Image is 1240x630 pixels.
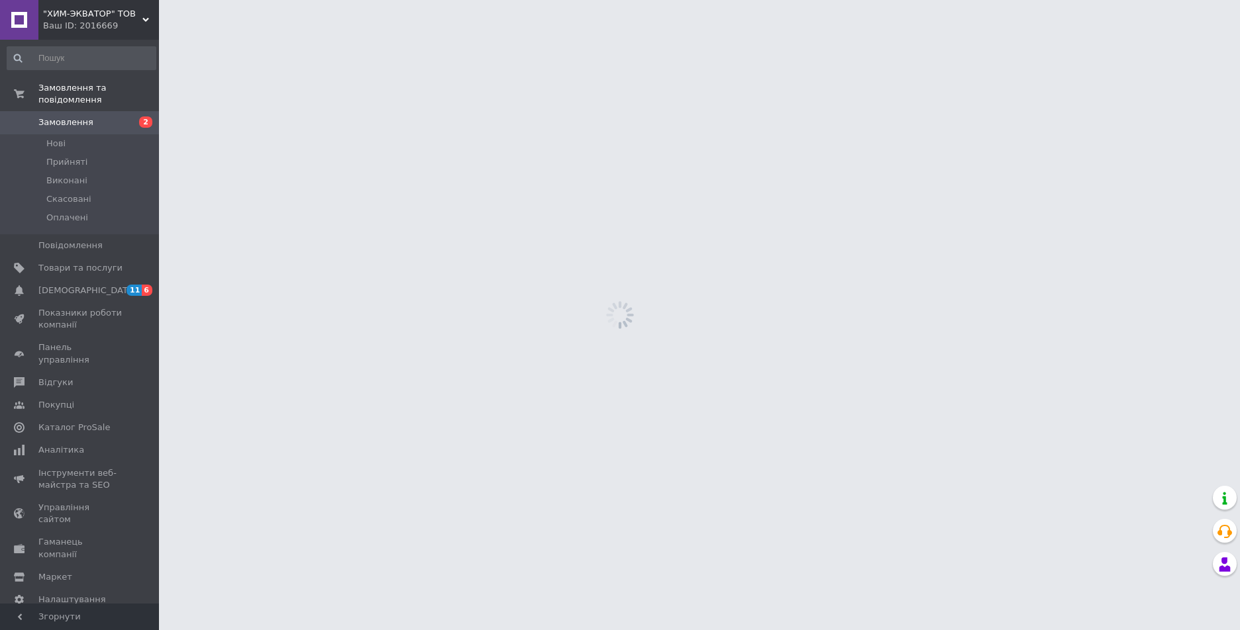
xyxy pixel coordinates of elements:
[38,594,106,606] span: Налаштування
[46,138,66,150] span: Нові
[38,377,73,388] span: Відгуки
[38,285,136,296] span: [DEMOGRAPHIC_DATA]
[127,285,142,296] span: 11
[38,444,84,456] span: Аналітика
[7,46,156,70] input: Пошук
[46,175,87,187] span: Виконані
[38,116,93,128] span: Замовлення
[38,502,123,525] span: Управління сайтом
[38,422,110,433] span: Каталог ProSale
[43,8,142,20] span: "ХИМ-ЭКВАТОР" ТОВ
[38,82,159,106] span: Замовлення та повідомлення
[38,571,72,583] span: Маркет
[38,307,123,331] span: Показники роботи компанії
[38,262,123,274] span: Товари та послуги
[38,240,103,251] span: Повідомлення
[142,285,152,296] span: 6
[46,212,88,224] span: Оплачені
[38,467,123,491] span: Інструменти веб-майстра та SEO
[46,156,87,168] span: Прийняті
[38,399,74,411] span: Покупці
[38,341,123,365] span: Панель управління
[38,536,123,560] span: Гаманець компанії
[139,116,152,128] span: 2
[43,20,159,32] div: Ваш ID: 2016669
[46,193,91,205] span: Скасовані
